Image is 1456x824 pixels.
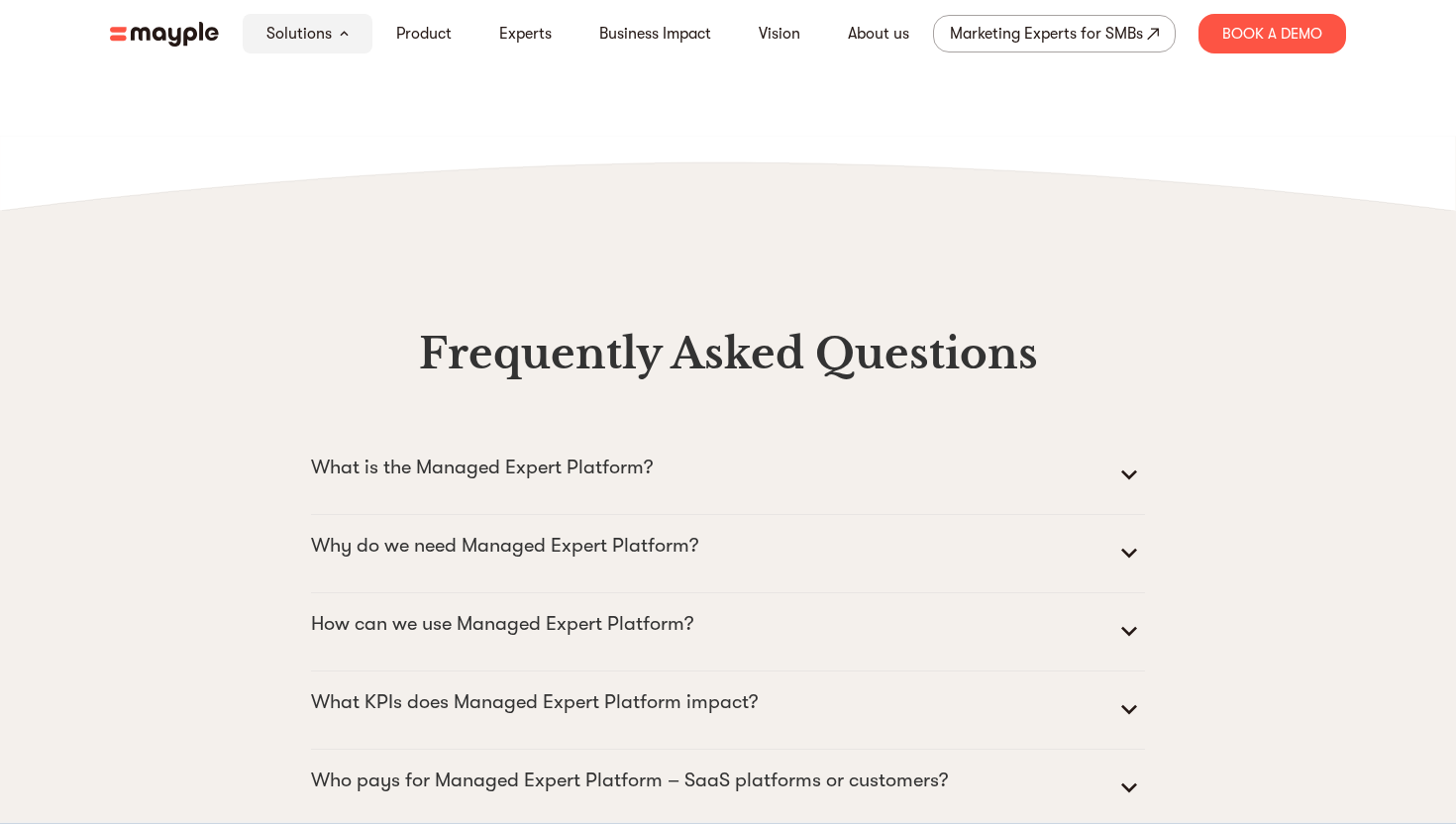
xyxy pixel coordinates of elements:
summary: Why do we need Managed Expert Platform? [311,530,1145,577]
img: arrow-down [340,31,349,37]
summary: What is the Managed Expert Platform? [311,452,1145,499]
div: Marketing Experts for SMBs [950,20,1143,48]
a: Product [396,22,452,46]
summary: What KPIs does Managed Expert Platform impact? [311,686,1145,734]
summary: Who pays for Managed Expert Platform – SaaS platforms or customers? [311,765,1145,812]
a: Solutions [266,22,332,46]
p: What KPIs does Managed Expert Platform impact? [311,686,758,718]
p: What is the Managed Expert Platform? [311,452,653,483]
h3: Frequently Asked Questions [118,326,1338,381]
p: How can we use Managed Expert Platform? [311,608,693,640]
a: Marketing Experts for SMBs [933,15,1176,52]
div: Book A Demo [1198,14,1346,53]
a: About us [848,22,909,46]
img: mayple-logo [110,22,219,47]
a: Experts [499,22,552,46]
a: Vision [759,22,800,46]
summary: How can we use Managed Expert Platform? [311,608,1145,656]
p: Why do we need Managed Expert Platform? [311,530,698,562]
a: Business Impact [599,22,711,46]
p: Who pays for Managed Expert Platform – SaaS platforms or customers? [311,765,948,796]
